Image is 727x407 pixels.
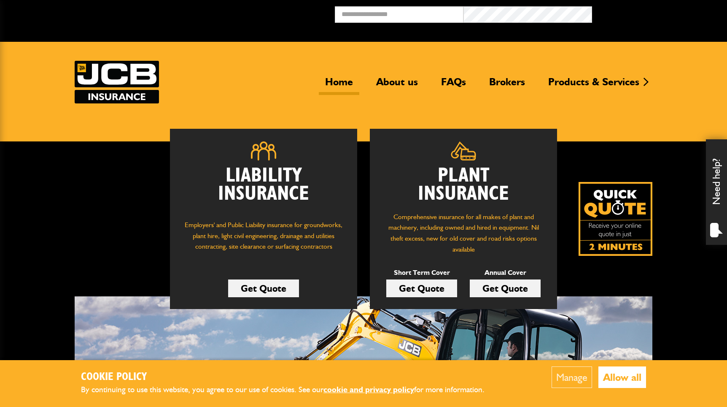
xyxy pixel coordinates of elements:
[81,383,498,396] p: By continuing to use this website, you agree to our use of cookies. See our for more information.
[75,61,159,103] img: JCB Insurance Services logo
[552,366,592,388] button: Manage
[435,76,472,95] a: FAQs
[592,6,721,19] button: Broker Login
[542,76,646,95] a: Products & Services
[579,182,652,256] a: Get your insurance quote isn just 2-minutes
[228,279,299,297] a: Get Quote
[370,76,424,95] a: About us
[470,279,541,297] a: Get Quote
[386,279,457,297] a: Get Quote
[183,220,345,260] p: Employers' and Public Liability insurance for groundworks, plant hire, light civil engineering, d...
[706,139,727,245] div: Need help?
[386,267,457,278] p: Short Term Cover
[382,212,544,255] p: Comprehensive insurance for all makes of plant and machinery, including owned and hired in equipm...
[75,61,159,103] a: JCB Insurance Services
[579,182,652,256] img: Quick Quote
[319,76,359,95] a: Home
[470,267,541,278] p: Annual Cover
[81,371,498,384] h2: Cookie Policy
[598,366,646,388] button: Allow all
[183,167,345,212] h2: Liability Insurance
[323,385,414,394] a: cookie and privacy policy
[382,167,544,203] h2: Plant Insurance
[483,76,531,95] a: Brokers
